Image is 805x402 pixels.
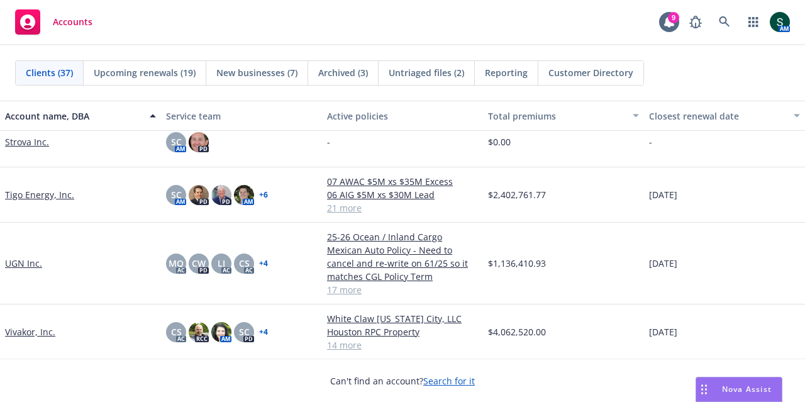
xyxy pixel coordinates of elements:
span: $0.00 [488,135,511,148]
a: Report a Bug [683,9,708,35]
button: Total premiums [483,101,644,131]
a: 14 more [327,338,478,352]
span: Archived (3) [318,66,368,79]
img: photo [189,322,209,342]
span: CS [239,257,250,270]
span: [DATE] [649,325,677,338]
a: White Claw [US_STATE] City, LLC [327,312,478,325]
div: Account name, DBA [5,109,142,123]
img: photo [211,185,231,205]
span: Can't find an account? [330,374,475,388]
a: Vivakor, Inc. [5,325,55,338]
a: Search for it [423,375,475,387]
a: 25-26 Ocean / Inland Cargo [327,230,478,243]
a: Accounts [10,4,97,40]
span: LI [218,257,225,270]
a: 07 AWAC $5M xs $35M Excess [327,175,478,188]
span: [DATE] [649,257,677,270]
span: $4,062,520.00 [488,325,546,338]
span: CW [192,257,206,270]
a: 06 AIG $5M xs $30M Lead [327,188,478,201]
span: Untriaged files (2) [389,66,464,79]
span: SC [171,135,182,148]
a: Switch app [741,9,766,35]
img: photo [234,185,254,205]
span: MQ [169,257,184,270]
span: Nova Assist [722,384,772,394]
a: Strova Inc. [5,135,49,148]
span: - [327,135,330,148]
span: New businesses (7) [216,66,297,79]
a: + 6 [259,191,268,199]
a: Mexican Auto Policy - Need to cancel and re-write on 61/25 so it matches CGL Policy Term [327,243,478,283]
a: + 4 [259,260,268,267]
div: Active policies [327,109,478,123]
div: Drag to move [696,377,712,401]
img: photo [189,132,209,152]
div: Service team [166,109,317,123]
span: SC [239,325,250,338]
div: 9 [668,12,679,23]
a: Houston RPC Property [327,325,478,338]
a: Search [712,9,737,35]
span: [DATE] [649,188,677,201]
button: Closest renewal date [644,101,805,131]
span: $1,136,410.93 [488,257,546,270]
span: Reporting [485,66,528,79]
span: $2,402,761.77 [488,188,546,201]
a: 21 more [327,201,478,215]
span: SC [171,188,182,201]
a: + 4 [259,328,268,336]
button: Active policies [322,101,483,131]
span: Upcoming renewals (19) [94,66,196,79]
img: photo [189,185,209,205]
img: photo [211,322,231,342]
button: Service team [161,101,322,131]
span: - [649,135,652,148]
span: Customer Directory [548,66,633,79]
a: UGN Inc. [5,257,42,270]
div: Total premiums [488,109,625,123]
a: 17 more [327,283,478,296]
a: Tigo Energy, Inc. [5,188,74,201]
button: Nova Assist [696,377,782,402]
div: Closest renewal date [649,109,786,123]
span: Accounts [53,17,92,27]
span: CS [171,325,182,338]
span: Clients (37) [26,66,73,79]
img: photo [770,12,790,32]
